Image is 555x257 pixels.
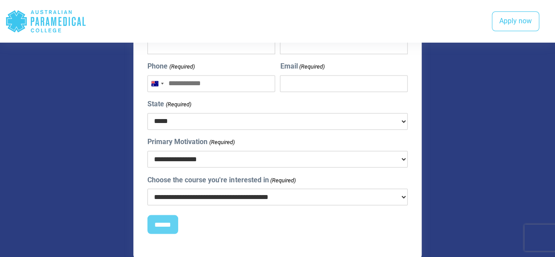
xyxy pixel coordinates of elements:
span: (Required) [165,100,191,109]
button: Selected country [148,76,166,91]
label: Phone [147,61,194,72]
span: (Required) [208,138,235,147]
label: Choose the course you're interested in [147,174,295,185]
div: Australian Paramedical College [5,7,86,36]
label: Email [280,61,324,72]
span: (Required) [269,176,296,185]
label: Primary Motivation [147,137,234,147]
span: (Required) [168,62,195,71]
label: State [147,99,191,109]
a: Apply now [492,11,539,32]
span: (Required) [298,62,325,71]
